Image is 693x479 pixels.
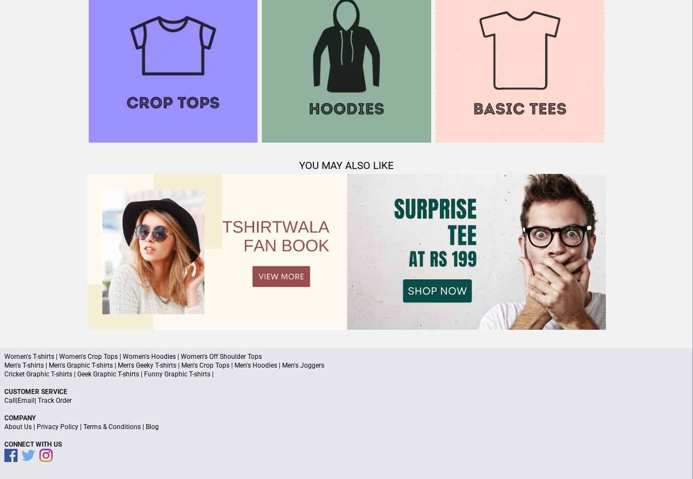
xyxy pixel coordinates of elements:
[38,397,72,404] a: Track Order
[4,396,689,405] p: | |
[299,160,394,172] span: YOU MAY ALSO LIKE
[4,387,689,396] p: Customer Service
[4,370,689,379] p: Cricket Graphic T-shirts | Geek Graphic T-shirts | Funny Graphic T-shirts |
[37,423,78,431] a: Privacy Policy
[4,440,689,449] p: Connect With Us
[146,423,159,431] a: Blog
[4,414,689,422] p: Company
[4,423,32,431] a: About Us
[4,397,16,404] a: Call
[18,397,35,404] a: Email
[4,422,689,431] p: | | |
[83,423,141,431] a: Terms & Conditions
[4,361,689,370] p: Men's T-shirts | Men's Graphic T-shirts | Men's Geeky T-shirts | Men's Crop Tops | Men's Hoodies ...
[4,352,689,361] p: Women's T-shirts | Women's Crop Tops | Women's Hoodies | Women's Off Shoulder Tops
